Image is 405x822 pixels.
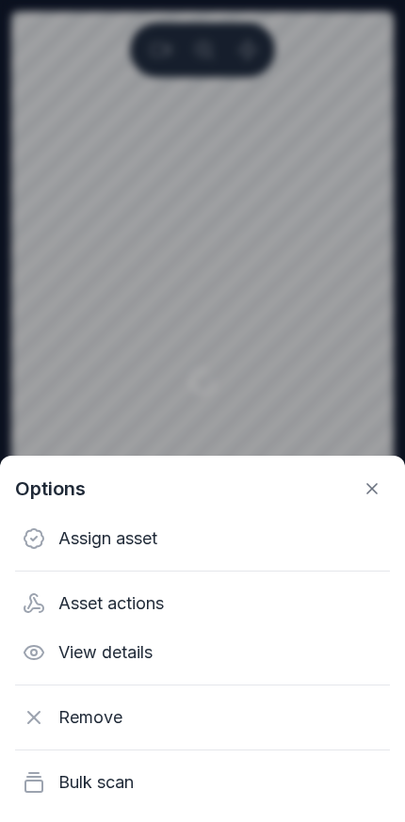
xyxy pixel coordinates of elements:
div: Bulk scan [15,758,390,807]
div: Asset actions [15,579,390,628]
div: View details [15,628,390,677]
strong: Options [15,475,86,502]
div: Remove [15,693,390,742]
div: Assign asset [15,514,390,563]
